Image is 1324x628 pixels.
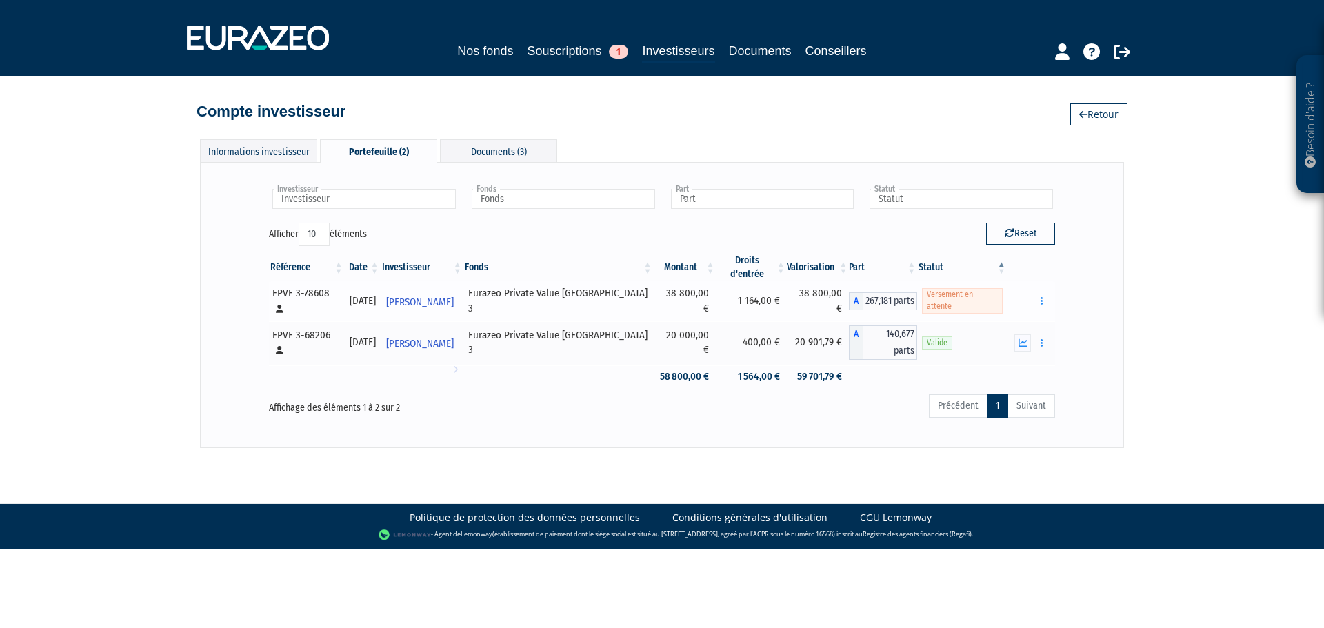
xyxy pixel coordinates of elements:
div: Informations investisseur [200,139,317,162]
div: - Agent de (établissement de paiement dont le siège social est situé au [STREET_ADDRESS], agréé p... [14,528,1310,542]
th: Part: activer pour trier la colonne par ordre croissant [849,254,917,281]
span: Versement en attente [922,288,1003,313]
span: [PERSON_NAME] [386,290,454,315]
img: 1732889491-logotype_eurazeo_blanc_rvb.png [187,26,329,50]
th: Statut : activer pour trier la colonne par ordre d&eacute;croissant [917,254,1007,281]
td: 38 800,00 € [787,281,850,321]
span: Valide [922,336,952,350]
a: Investisseurs [642,41,714,63]
a: 1 [987,394,1008,418]
div: [DATE] [350,294,376,308]
div: A - Eurazeo Private Value Europe 3 [849,325,917,360]
label: Afficher éléments [269,223,367,246]
div: Eurazeo Private Value [GEOGRAPHIC_DATA] 3 [468,328,649,358]
p: Besoin d'aide ? [1303,63,1318,187]
th: Date: activer pour trier la colonne par ordre croissant [345,254,381,281]
i: Voir l'investisseur [453,356,458,382]
a: Conditions générales d'utilisation [672,511,827,525]
span: 140,677 parts [863,325,917,360]
td: 1 564,00 € [716,365,786,389]
div: Eurazeo Private Value [GEOGRAPHIC_DATA] 3 [468,286,649,316]
i: [Français] Personne physique [276,346,283,354]
h4: Compte investisseur [197,103,345,120]
th: Montant: activer pour trier la colonne par ordre croissant [654,254,716,281]
td: 58 800,00 € [654,365,716,389]
a: [PERSON_NAME] [381,287,463,315]
a: Registre des agents financiers (Regafi) [863,530,972,539]
th: Fonds: activer pour trier la colonne par ordre croissant [463,254,654,281]
th: Valorisation: activer pour trier la colonne par ordre croissant [787,254,850,281]
i: [Français] Personne physique [276,305,283,313]
span: 267,181 parts [863,292,917,310]
div: [DATE] [350,335,376,350]
th: Investisseur: activer pour trier la colonne par ordre croissant [381,254,463,281]
span: A [849,292,863,310]
th: Droits d'entrée: activer pour trier la colonne par ordre croissant [716,254,786,281]
td: 1 164,00 € [716,281,786,321]
div: EPVE 3-78608 [272,286,340,316]
a: Conseillers [805,41,867,61]
a: Souscriptions1 [527,41,628,61]
a: Documents [729,41,792,61]
td: 20 901,79 € [787,321,850,365]
a: CGU Lemonway [860,511,932,525]
td: 20 000,00 € [654,321,716,365]
a: [PERSON_NAME] [381,329,463,356]
div: Documents (3) [440,139,557,162]
span: 1 [609,45,628,59]
th: Référence : activer pour trier la colonne par ordre croissant [269,254,345,281]
div: A - Eurazeo Private Value Europe 3 [849,292,917,310]
a: Retour [1070,103,1127,125]
img: logo-lemonway.png [379,528,432,542]
td: 400,00 € [716,321,786,365]
span: [PERSON_NAME] [386,331,454,356]
div: Portefeuille (2) [320,139,437,163]
div: Affichage des éléments 1 à 2 sur 2 [269,393,585,415]
span: A [849,325,863,360]
a: Nos fonds [457,41,513,61]
a: Politique de protection des données personnelles [410,511,640,525]
div: EPVE 3-68206 [272,328,340,358]
button: Reset [986,223,1055,245]
i: Voir l'investisseur [453,315,458,341]
td: 38 800,00 € [654,281,716,321]
select: Afficheréléments [299,223,330,246]
td: 59 701,79 € [787,365,850,389]
a: Lemonway [461,530,492,539]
